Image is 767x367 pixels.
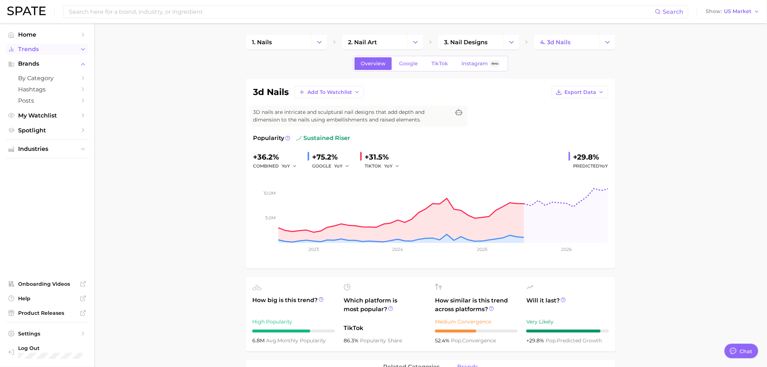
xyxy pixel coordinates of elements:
abbr: average [266,337,277,344]
span: Will it last? [526,296,609,314]
div: +29.8% [573,151,608,163]
span: TikTok [344,324,426,333]
button: ShowUS Market [704,7,762,16]
a: Spotlight [6,125,88,136]
a: 2. nail art [342,35,408,49]
span: by Category [18,75,76,82]
div: 5 / 10 [435,330,518,333]
span: Onboarding Videos [18,281,76,287]
a: 1. nails [246,35,312,49]
span: Export Data [564,89,596,95]
span: Home [18,31,76,38]
a: Log out. Currently logged in with e-mail ashley.yukech@ros.com. [6,343,88,361]
div: GOOGLE [312,162,355,170]
button: Export Data [552,86,608,98]
img: SPATE [7,7,46,15]
a: Settings [6,328,88,339]
button: Trends [6,44,88,55]
span: 86.3% [344,337,360,344]
span: 4. 3d nails [540,39,571,46]
span: 3. nail designs [444,39,488,46]
a: Overview [355,57,392,70]
div: +36.2% [253,151,302,163]
div: 7 / 10 [252,330,335,333]
a: Home [6,29,88,40]
a: Hashtags [6,84,88,95]
span: Add to Watchlist [307,89,352,95]
img: sustained riser [296,135,302,141]
button: Change Category [312,35,327,49]
span: 6.8m [252,337,266,344]
span: convergence [451,337,496,344]
div: Very Likely [526,317,609,326]
input: Search here for a brand, industry, or ingredient [68,5,655,18]
tspan: 2024 [393,247,403,252]
a: TikTok [425,57,454,70]
span: Hashtags [18,86,76,93]
span: YoY [384,163,393,169]
button: YoY [282,162,297,170]
span: Log Out [18,345,83,351]
span: +29.8% [526,337,546,344]
h1: 3d nails [253,88,289,96]
button: Add to Watchlist [295,86,364,98]
span: predicted growth [546,337,602,344]
div: +31.5% [365,151,405,163]
span: sustained riser [296,134,350,143]
div: TIKTOK [365,162,405,170]
span: popularity share [360,337,402,344]
span: Overview [361,61,386,67]
span: TikTok [431,61,448,67]
div: +75.2% [312,151,355,163]
a: Posts [6,95,88,106]
span: Beta [492,61,498,67]
span: Show [706,9,722,13]
span: Popularity [253,134,284,143]
a: InstagramBeta [455,57,507,70]
button: Change Category [600,35,615,49]
span: monthly popularity [266,337,326,344]
a: Product Releases [6,308,88,318]
span: Help [18,295,76,302]
a: Google [393,57,424,70]
span: 3D nails are intricate and sculptural nail designs that add depth and dimension to the nails usin... [253,108,450,124]
button: Change Category [408,35,423,49]
span: My Watchlist [18,112,76,119]
abbr: popularity index [451,337,462,344]
button: YoY [384,162,400,170]
a: Help [6,293,88,304]
a: 3. nail designs [438,35,504,49]
span: YoY [600,163,608,169]
span: Posts [18,97,76,104]
a: My Watchlist [6,110,88,121]
tspan: 2023 [308,247,319,252]
a: Onboarding Videos [6,279,88,289]
span: 2. nail art [348,39,377,46]
a: by Category [6,73,88,84]
button: YoY [334,162,350,170]
span: US Market [724,9,752,13]
span: Search [663,8,684,15]
tspan: 2025 [477,247,488,252]
button: Industries [6,144,88,154]
abbr: popularity index [546,337,557,344]
div: combined [253,162,302,170]
span: Which platform is most popular? [344,296,426,320]
span: 52.4% [435,337,451,344]
span: How big is this trend? [252,296,335,314]
span: YoY [334,163,343,169]
span: Brands [18,61,76,67]
span: Settings [18,330,76,337]
span: Spotlight [18,127,76,134]
span: Product Releases [18,310,76,316]
span: Industries [18,146,76,152]
button: Brands [6,58,88,69]
span: How similar is this trend across platforms? [435,296,518,314]
span: 1. nails [252,39,272,46]
div: High Popularity [252,317,335,326]
button: Change Category [504,35,519,49]
span: Trends [18,46,76,53]
span: Google [399,61,418,67]
span: Predicted [573,162,608,170]
tspan: 2026 [561,247,572,252]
